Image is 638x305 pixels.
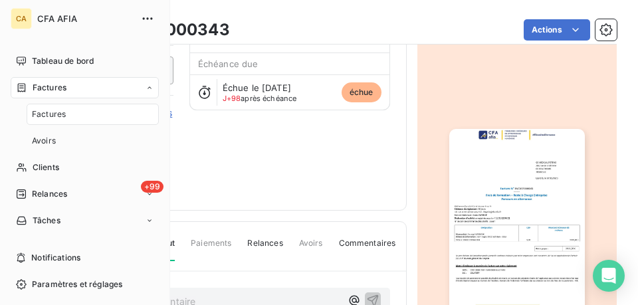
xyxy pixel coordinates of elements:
[32,278,122,290] span: Paramètres et réglages
[31,252,80,264] span: Notifications
[124,18,230,42] h3: 2025000343
[247,237,282,260] span: Relances
[141,181,163,193] span: +99
[32,108,66,120] span: Factures
[223,94,297,102] span: après échéance
[198,58,259,69] span: Échéance due
[33,82,66,94] span: Factures
[223,82,291,93] span: Échue le [DATE]
[33,215,60,227] span: Tâches
[191,237,231,260] span: Paiements
[524,19,590,41] button: Actions
[32,188,67,200] span: Relances
[342,82,381,102] span: échue
[223,94,241,103] span: J+98
[32,55,94,67] span: Tableau de bord
[33,161,59,173] span: Clients
[339,237,396,260] span: Commentaires
[32,135,56,147] span: Avoirs
[299,237,323,260] span: Avoirs
[37,13,133,24] span: CFA AFIA
[11,8,32,29] div: CA
[593,260,625,292] div: Open Intercom Messenger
